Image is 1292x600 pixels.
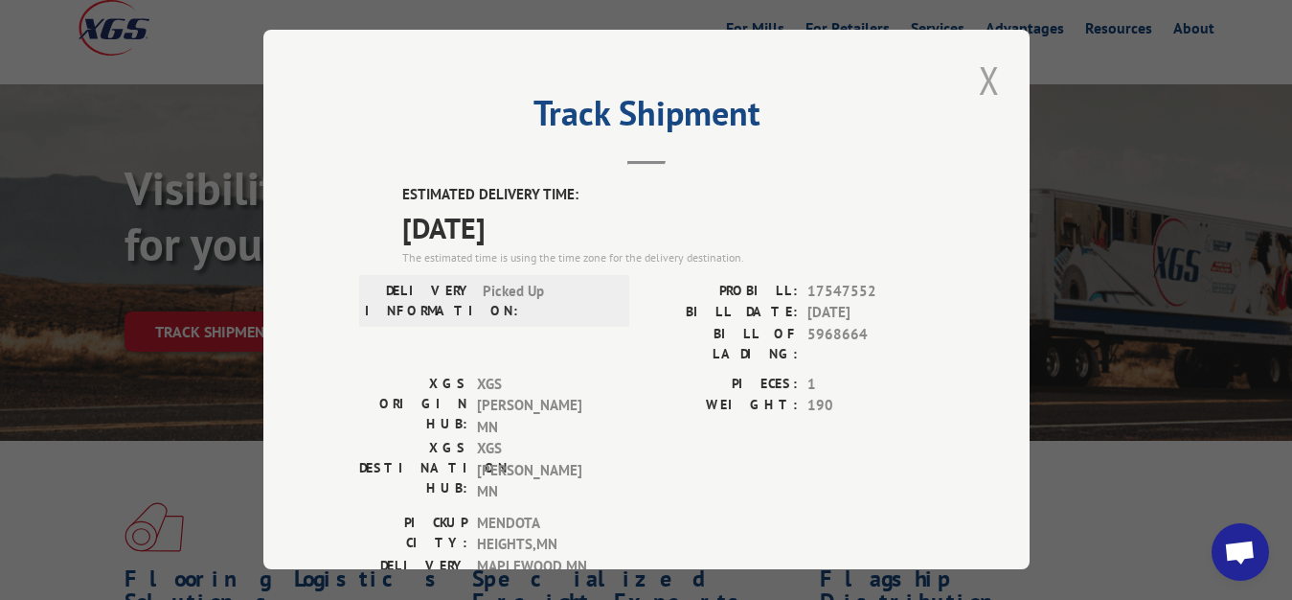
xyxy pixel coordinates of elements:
h2: Track Shipment [359,100,934,136]
span: 5968664 [807,324,934,364]
label: PROBILL: [646,281,798,303]
div: The estimated time is using the time zone for the delivery destination. [402,249,934,266]
label: PIECES: [646,374,798,396]
button: Close modal [973,54,1006,106]
label: BILL DATE: [646,302,798,324]
label: DELIVERY CITY: [359,556,467,596]
label: BILL OF LADING: [646,324,798,364]
label: ESTIMATED DELIVERY TIME: [402,184,934,206]
a: Open chat [1212,523,1269,581]
span: Picked Up [483,281,612,321]
span: [DATE] [402,206,934,249]
label: XGS ORIGIN HUB: [359,374,467,439]
label: XGS DESTINATION HUB: [359,438,467,503]
label: PICKUP CITY: [359,513,467,556]
span: XGS [PERSON_NAME] MN [477,374,606,439]
span: 1 [807,374,934,396]
span: MAPLEWOOD , MN [477,556,606,596]
span: [DATE] [807,302,934,324]
span: 190 [807,395,934,417]
label: WEIGHT: [646,395,798,417]
label: DELIVERY INFORMATION: [365,281,473,321]
span: MENDOTA HEIGHTS , MN [477,513,606,556]
span: XGS [PERSON_NAME] MN [477,438,606,503]
span: 17547552 [807,281,934,303]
